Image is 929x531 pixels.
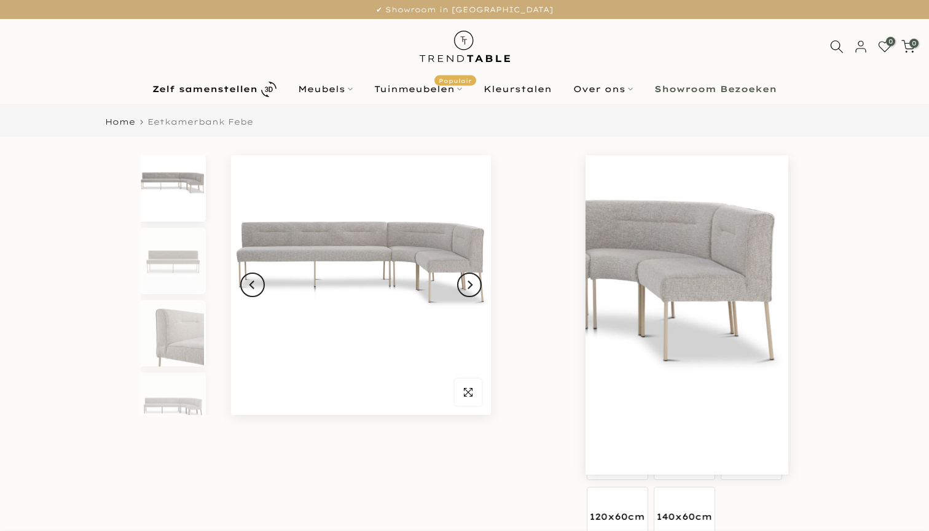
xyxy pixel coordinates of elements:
button: Previous [240,273,265,297]
span: 0 [886,37,895,46]
a: Kleurstalen [473,82,563,96]
span: 160x60cm [592,245,646,256]
a: Home [105,118,135,126]
b: Showroom Bezoeken [654,85,777,93]
div: €910,00 [586,171,633,189]
img: trend-table [411,19,519,74]
a: 0 [878,40,892,53]
span: Hoek opstelling [587,274,691,283]
span: €649.00 [622,401,664,412]
a: Over ons [563,82,644,96]
span: Eetkamerbank Febe lange zijde: [586,207,786,230]
span: Eetkamerbank febbe korte zijde [587,382,782,399]
span: 80 cm [586,399,664,414]
iframe: toggle-frame [1,468,63,530]
button: 160x60cm [586,238,788,262]
span: Populair [434,76,476,86]
a: Zelf samenstellen [142,79,288,100]
a: 0 [901,40,915,53]
h1: Eetkamerbank Febe [586,155,788,165]
span: Eetkamerbank Febe [147,117,253,126]
b: Zelf samenstellen [152,85,257,93]
span: [PERSON_NAME] [586,283,681,298]
a: Showroom Bezoeken [644,82,788,96]
span: 0 [909,39,919,48]
p: ✔ Showroom in [GEOGRAPHIC_DATA] [15,3,914,17]
a: TuinmeubelenPopulair [364,82,473,96]
a: Meubels [288,82,364,96]
button: Next [457,273,482,297]
span: 160x60cm [586,219,645,231]
span: | [619,401,664,412]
